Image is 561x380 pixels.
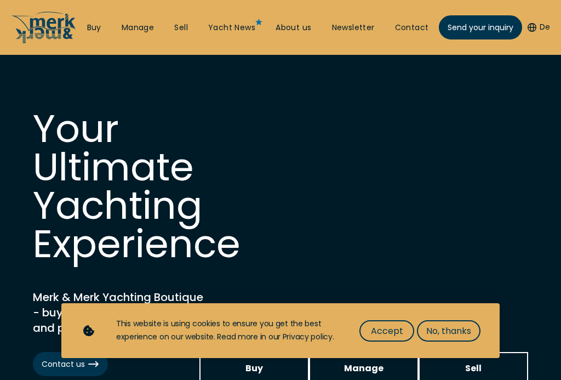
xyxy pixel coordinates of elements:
[359,320,414,342] button: Accept
[426,324,471,338] span: No, thanks
[116,317,337,344] div: This website is using cookies to ensure you get the best experience on our website. Read more in ...
[448,22,513,33] span: Send your inquiry
[33,352,108,376] a: Contact us
[174,22,188,33] a: Sell
[208,22,255,33] a: Yacht News
[344,361,383,375] span: Manage
[276,22,311,33] a: About us
[528,22,550,33] button: De
[439,15,522,39] a: Send your inquiry
[122,22,154,33] a: Manage
[87,22,101,33] a: Buy
[245,361,263,375] span: Buy
[417,320,480,342] button: No, thanks
[283,331,333,342] a: Privacy policy
[465,361,482,375] span: Sell
[332,22,375,33] a: Newsletter
[371,324,403,338] span: Accept
[33,110,252,263] h1: Your Ultimate Yachting Experience
[395,22,429,33] a: Contact
[33,290,307,336] h2: Merk & Merk Yachting Boutique - buy, sell & manage new and pre-owned luxury yachts
[42,359,99,370] span: Contact us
